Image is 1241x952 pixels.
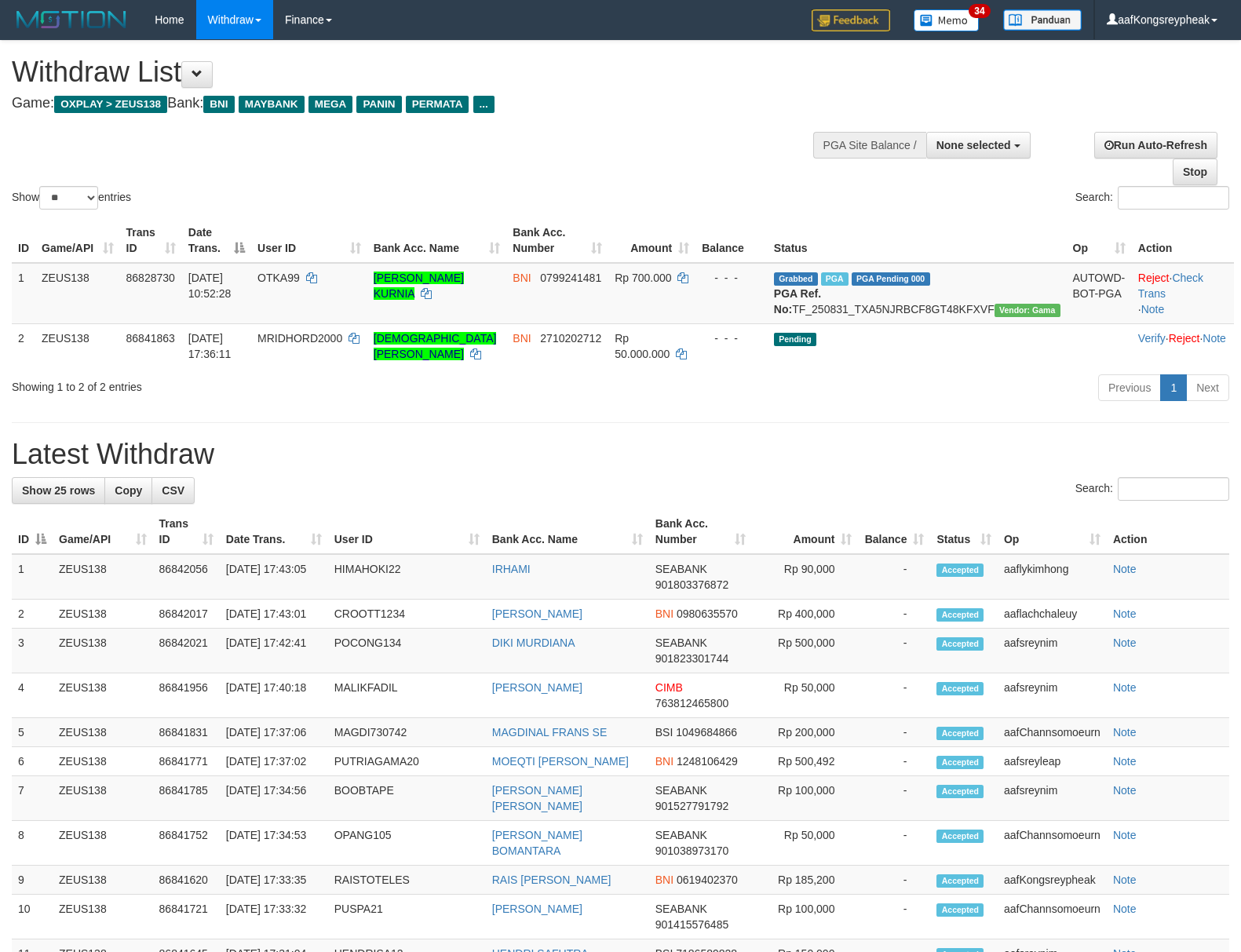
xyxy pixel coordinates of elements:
[12,323,35,368] td: 2
[969,4,990,18] span: 34
[655,652,728,665] span: Copy 901823301744 to clipboard
[473,96,495,113] span: ...
[655,829,707,841] span: SEABANK
[220,509,328,554] th: Date Trans.: activate to sort column ascending
[930,509,998,554] th: Status: activate to sort column ascending
[104,477,152,504] a: Copy
[1075,477,1229,501] label: Search:
[492,563,531,575] a: IRHAMI
[35,323,120,368] td: ZEUS138
[655,697,728,709] span: Copy 763812465800 to clipboard
[998,866,1107,895] td: aafKongsreypheak
[203,96,234,113] span: BNI
[768,263,1067,324] td: TF_250831_TXA5NJRBCF8GT48KFXVF
[220,747,328,776] td: [DATE] 17:37:02
[12,673,53,718] td: 4
[356,96,401,113] span: PANIN
[936,564,984,577] span: Accepted
[220,629,328,673] td: [DATE] 17:42:41
[328,629,486,673] td: POCONG134
[513,332,531,345] span: BNI
[858,509,930,554] th: Balance: activate to sort column ascending
[153,776,220,821] td: 86841785
[858,554,930,600] td: -
[936,139,1011,151] span: None selected
[655,636,707,649] span: SEABANK
[858,866,930,895] td: -
[328,895,486,939] td: PUSPA21
[1113,903,1137,915] a: Note
[1113,874,1137,886] a: Note
[1132,218,1234,263] th: Action
[858,821,930,866] td: -
[12,600,53,629] td: 2
[22,484,95,497] span: Show 25 rows
[1203,332,1226,345] a: Note
[936,682,984,695] span: Accepted
[53,776,153,821] td: ZEUS138
[858,600,930,629] td: -
[12,186,131,210] label: Show entries
[12,373,506,395] div: Showing 1 to 2 of 2 entries
[858,776,930,821] td: -
[677,874,738,886] span: Copy 0619402370 to clipboard
[151,477,195,504] a: CSV
[220,673,328,718] td: [DATE] 17:40:18
[492,903,582,915] a: [PERSON_NAME]
[39,186,98,210] select: Showentries
[1138,272,1170,284] a: Reject
[328,554,486,600] td: HIMAHOKI22
[162,484,184,497] span: CSV
[239,96,305,113] span: MAYBANK
[1113,636,1137,649] a: Note
[936,727,984,740] span: Accepted
[12,477,105,504] a: Show 25 rows
[492,784,582,812] a: [PERSON_NAME] [PERSON_NAME]
[1132,323,1234,368] td: · ·
[655,726,673,739] span: BSI
[1113,755,1137,768] a: Note
[153,821,220,866] td: 86841752
[328,600,486,629] td: CROOTT1234
[188,272,232,300] span: [DATE] 10:52:28
[53,629,153,673] td: ZEUS138
[936,874,984,888] span: Accepted
[752,673,859,718] td: Rp 50,000
[406,96,469,113] span: PERMATA
[655,681,683,694] span: CIMB
[998,747,1107,776] td: aafsreyleap
[998,600,1107,629] td: aaflachchaleuy
[1113,726,1137,739] a: Note
[220,866,328,895] td: [DATE] 17:33:35
[374,272,464,300] a: [PERSON_NAME] KURNIA
[153,866,220,895] td: 86841620
[1094,132,1217,159] a: Run Auto-Refresh
[752,821,859,866] td: Rp 50,000
[367,218,507,263] th: Bank Acc. Name: activate to sort column ascending
[858,718,930,747] td: -
[492,755,629,768] a: MOEQTI [PERSON_NAME]
[774,287,821,316] b: PGA Ref. No:
[308,96,353,113] span: MEGA
[328,866,486,895] td: RAISTOTELES
[115,484,142,497] span: Copy
[328,718,486,747] td: MAGDI730742
[774,333,816,346] span: Pending
[220,776,328,821] td: [DATE] 17:34:56
[752,776,859,821] td: Rp 100,000
[702,270,761,286] div: - - -
[12,718,53,747] td: 5
[1141,303,1165,316] a: Note
[12,57,812,88] h1: Withdraw List
[1075,186,1229,210] label: Search:
[1138,272,1203,300] a: Check Trans
[1113,607,1137,620] a: Note
[998,895,1107,939] td: aafChannsomoeurn
[12,866,53,895] td: 9
[220,600,328,629] td: [DATE] 17:43:01
[120,218,182,263] th: Trans ID: activate to sort column ascending
[53,554,153,600] td: ZEUS138
[12,263,35,324] td: 1
[998,673,1107,718] td: aafsreynim
[35,218,120,263] th: Game/API: activate to sort column ascending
